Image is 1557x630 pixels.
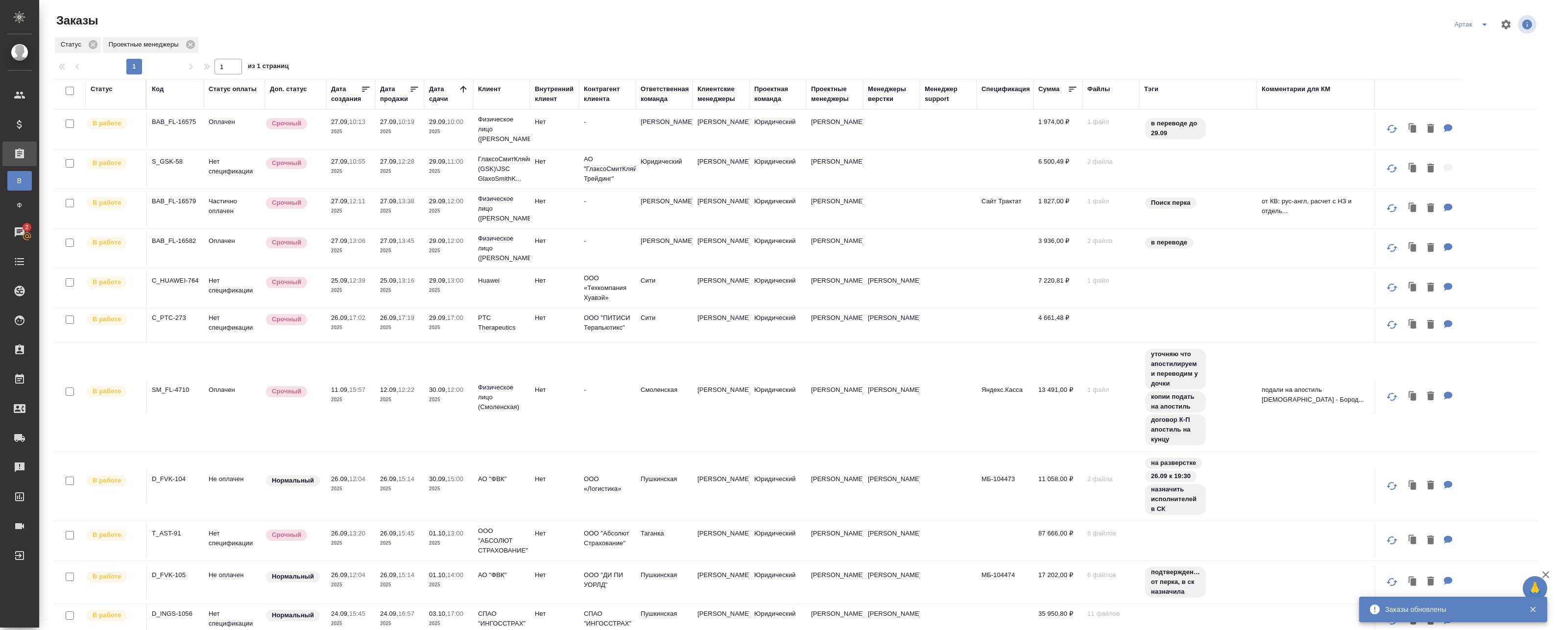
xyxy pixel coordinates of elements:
p: АО "ГлаксоСмитКляйн Трейдинг" [584,154,631,184]
p: Нет [535,474,574,484]
p: [PERSON_NAME] [868,313,915,323]
p: 2025 [380,127,419,137]
td: [PERSON_NAME] [693,231,749,266]
span: из 1 страниц [248,60,289,74]
p: 29.09, [429,314,447,321]
p: 10:00 [447,118,463,125]
button: Клонировать [1404,315,1422,335]
p: 2025 [380,246,419,256]
button: Удалить [1422,159,1439,179]
td: [PERSON_NAME] [693,380,749,414]
button: Удалить [1422,572,1439,592]
p: 6 файлов [1087,529,1134,538]
p: 2025 [380,286,419,295]
td: 6 500,49 ₽ [1033,152,1082,186]
p: - [584,236,631,246]
div: Доп. статус [270,84,307,94]
p: [PERSON_NAME] [868,474,915,484]
p: 12:11 [349,197,365,205]
p: 2025 [331,246,370,256]
p: S_GSK-58 [152,157,199,167]
p: 13:16 [398,277,414,284]
p: 27.09, [380,118,398,125]
p: 13:00 [447,277,463,284]
p: 2 файла [1087,157,1134,167]
p: в переводе [1151,238,1187,247]
p: 27.09, [331,158,349,165]
td: [PERSON_NAME] [693,308,749,342]
span: Посмотреть информацию [1518,15,1538,34]
p: В работе [93,277,121,287]
p: 2025 [331,206,370,216]
p: 29.09, [429,237,447,244]
td: [PERSON_NAME] [693,271,749,305]
td: Нет спецификации [204,152,265,186]
p: 27.09, [331,237,349,244]
p: 2025 [429,127,468,137]
button: Для КМ: от КВ: рус-англ, расчет с НЗ и отдельно с ЗПК, перевод в виде скана [1439,198,1458,218]
span: 2 [19,222,34,232]
button: Удалить [1422,531,1439,551]
p: Нет [535,313,574,323]
td: [PERSON_NAME] [693,192,749,226]
button: Клонировать [1404,572,1422,592]
p: Нет [535,276,574,286]
p: 17:00 [447,314,463,321]
div: Клиент [478,84,501,94]
p: 2025 [331,127,370,137]
button: Клонировать [1404,198,1422,218]
td: [PERSON_NAME] [693,524,749,558]
a: Ф [7,195,32,215]
p: [PERSON_NAME] [868,385,915,395]
p: Нормальный [272,476,314,485]
p: 2025 [429,246,468,256]
div: Дата продажи [380,84,409,104]
p: 12:39 [349,277,365,284]
p: 2025 [429,323,468,333]
p: Физическое лицо ([PERSON_NAME]) [478,115,525,144]
button: Удалить [1422,238,1439,258]
p: ООО «Логистика» [584,474,631,494]
div: Статус оплаты [209,84,257,94]
div: Контрагент клиента [584,84,631,104]
p: 2025 [331,286,370,295]
p: Физическое лицо ([PERSON_NAME]) [478,194,525,223]
p: 26.09, [331,475,349,483]
td: [PERSON_NAME] [806,308,863,342]
p: 12:00 [447,197,463,205]
td: Юридический [749,112,806,146]
button: Клонировать [1404,278,1422,298]
button: Удалить [1422,387,1439,407]
p: 27.09, [380,158,398,165]
p: Нет [535,236,574,246]
p: 29.09, [429,197,447,205]
button: Обновить [1380,313,1404,337]
p: от КВ: рус-англ, расчет с НЗ и отдель... [1262,196,1369,216]
div: Код [152,84,164,94]
p: подали на апостиль [DEMOGRAPHIC_DATA] - Бород... [1262,385,1369,405]
p: уточняю что апостилируем и переводим у дочки [1151,349,1200,388]
div: Комментарии для КМ [1262,84,1330,94]
p: 17:19 [398,314,414,321]
td: Частично оплачен [204,192,265,226]
p: 29.09, [429,277,447,284]
a: 2 [2,220,37,244]
p: PTC Therapeutics [478,313,525,333]
button: Клонировать [1404,238,1422,258]
p: на разверстке [1151,458,1196,468]
div: Выставляется автоматически, если на указанный объем услуг необходимо больше времени в стандартном... [265,117,321,130]
p: Нет [535,385,574,395]
p: 30.09, [429,475,447,483]
p: 13:45 [398,237,414,244]
p: назначить исполнителей в СК [1151,485,1200,514]
p: Нет [535,117,574,127]
div: Проектные менеджеры [103,37,198,53]
p: 2025 [380,484,419,494]
button: Удалить [1422,315,1439,335]
div: Статус [91,84,113,94]
div: на разверстке, 26.09 к 19:30, назначить исполнителей в СК [1144,457,1252,516]
p: 2 файла [1087,236,1134,246]
p: 2025 [429,395,468,405]
p: Срочный [272,198,301,208]
div: Выставляется автоматически, если на указанный объем услуг необходимо больше времени в стандартном... [265,529,321,542]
